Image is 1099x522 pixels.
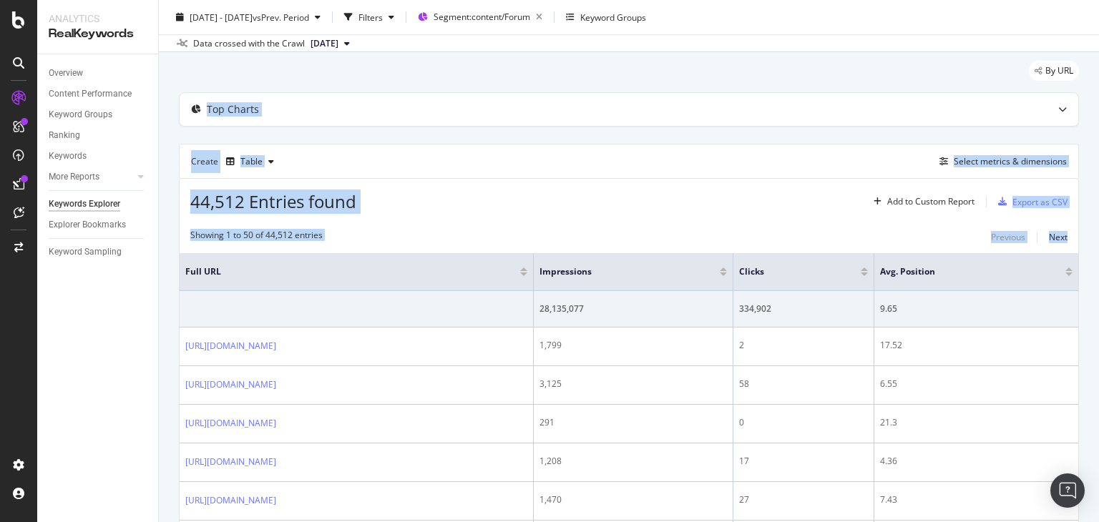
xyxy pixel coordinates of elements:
div: Keywords [49,149,87,164]
a: [URL][DOMAIN_NAME] [185,493,276,508]
div: 291 [539,416,727,429]
div: Keyword Sampling [49,245,122,260]
div: legacy label [1029,61,1079,81]
a: Ranking [49,128,148,143]
span: Segment: content/Forum [434,11,530,23]
a: [URL][DOMAIN_NAME] [185,416,276,430]
div: 17 [739,455,868,468]
div: 21.3 [880,416,1073,429]
span: [DATE] - [DATE] [190,11,253,23]
div: 28,135,077 [539,302,727,315]
div: Keyword Groups [580,11,646,23]
div: Data crossed with the Crawl [193,37,305,50]
div: RealKeywords [49,26,147,42]
a: Keyword Sampling [49,245,148,260]
div: 3,125 [539,378,727,390]
button: Select metrics & dimensions [934,153,1067,170]
div: 2 [739,339,868,352]
button: Previous [991,229,1025,246]
div: Filters [358,11,383,23]
a: [URL][DOMAIN_NAME] [185,339,276,353]
div: Keyword Groups [49,107,112,122]
div: Create [191,150,280,173]
a: Keyword Groups [49,107,148,122]
div: 9.65 [880,302,1073,315]
a: Keywords Explorer [49,197,148,212]
span: 2025 Sep. 1st [311,37,338,50]
div: Overview [49,66,83,81]
a: Content Performance [49,87,148,102]
span: Impressions [539,265,698,278]
div: 334,902 [739,302,868,315]
div: Showing 1 to 50 of 44,512 entries [190,229,323,246]
div: Open Intercom Messenger [1050,473,1085,508]
button: Export as CSV [992,190,1068,213]
div: More Reports [49,169,99,184]
span: By URL [1045,67,1073,75]
button: Filters [338,6,400,29]
div: Keywords Explorer [49,197,120,212]
div: Add to Custom Report [887,197,975,206]
button: Add to Custom Report [868,190,975,213]
div: 17.52 [880,339,1073,352]
div: 6.55 [880,378,1073,390]
div: Ranking [49,128,80,143]
button: [DATE] [305,35,356,52]
a: Explorer Bookmarks [49,217,148,232]
span: 44,512 Entries found [190,189,356,213]
div: Export as CSV [1012,196,1068,208]
span: Full URL [185,265,499,278]
div: 1,799 [539,339,727,352]
div: 1,208 [539,455,727,468]
div: 58 [739,378,868,390]
span: vs Prev. Period [253,11,309,23]
div: Previous [991,231,1025,243]
button: [DATE] - [DATE]vsPrev. Period [170,6,326,29]
div: Select metrics & dimensions [954,155,1067,167]
div: 4.36 [880,455,1073,468]
div: 0 [739,416,868,429]
a: Overview [49,66,148,81]
a: More Reports [49,169,134,184]
span: Avg. Position [880,265,1044,278]
div: Analytics [49,11,147,26]
div: Next [1049,231,1068,243]
a: [URL][DOMAIN_NAME] [185,378,276,392]
button: Segment:content/Forum [412,6,548,29]
a: [URL][DOMAIN_NAME] [185,455,276,469]
div: 1,470 [539,493,727,506]
div: Table [240,157,263,166]
div: 27 [739,493,868,506]
div: 7.43 [880,493,1073,506]
a: Keywords [49,149,148,164]
button: Next [1049,229,1068,246]
div: Top Charts [207,102,259,117]
div: Explorer Bookmarks [49,217,126,232]
button: Keyword Groups [560,6,652,29]
span: Clicks [739,265,839,278]
button: Table [220,150,280,173]
div: Content Performance [49,87,132,102]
